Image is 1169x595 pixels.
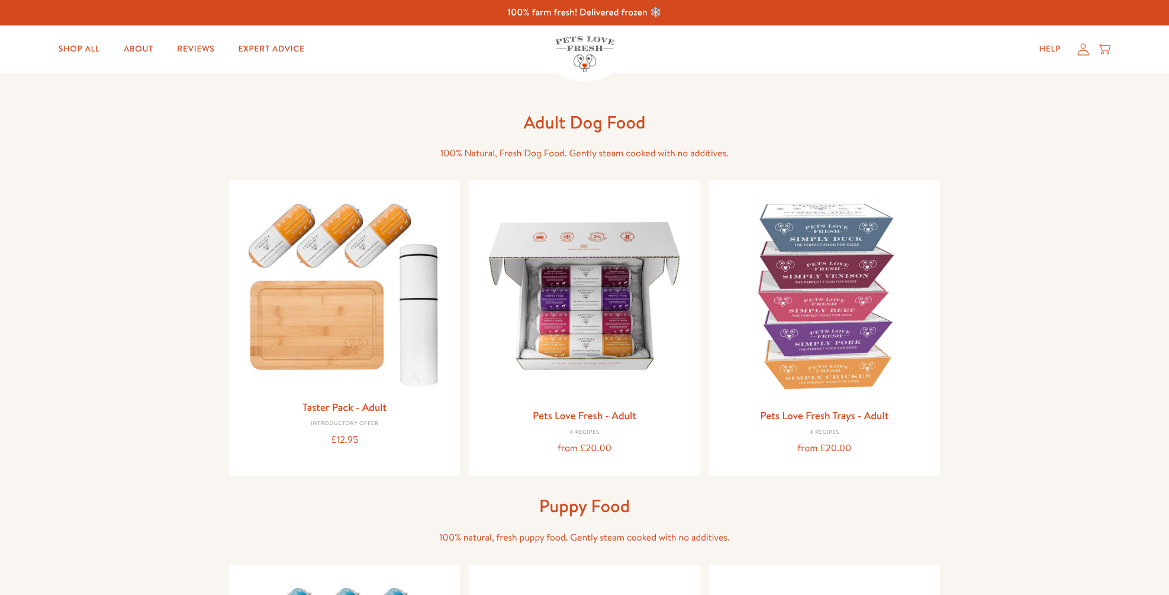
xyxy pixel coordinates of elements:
div: 4 Recipes [719,429,930,436]
a: Help [1030,37,1071,61]
div: £12.95 [239,432,450,448]
img: Pets Love Fresh Trays - Adult [719,190,930,401]
div: Introductory Offer [239,420,450,427]
a: Taster Pack - Adult [302,400,387,414]
a: Shop All [49,37,110,61]
h1: Adult Dog Food [395,111,774,134]
div: from £20.00 [479,440,690,456]
div: 4 Recipes [479,429,690,436]
img: Pets Love Fresh - Adult [479,190,690,401]
a: Pets Love Fresh Trays - Adult [760,408,888,423]
img: Taster Pack - Adult [239,190,450,393]
a: Reviews [168,37,224,61]
a: Expert Advice [228,37,314,61]
a: About [114,37,163,61]
div: from £20.00 [719,440,930,456]
a: Pets Love Fresh - Adult [533,408,636,423]
img: Pets Love Fresh [555,36,614,72]
span: 100% natural, fresh puppy food. Gently steam cooked with no additives. [439,531,730,544]
h1: Puppy Food [395,494,774,517]
span: 100% Natural, Fresh Dog Food. Gently steam cooked with no additives. [440,147,729,160]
